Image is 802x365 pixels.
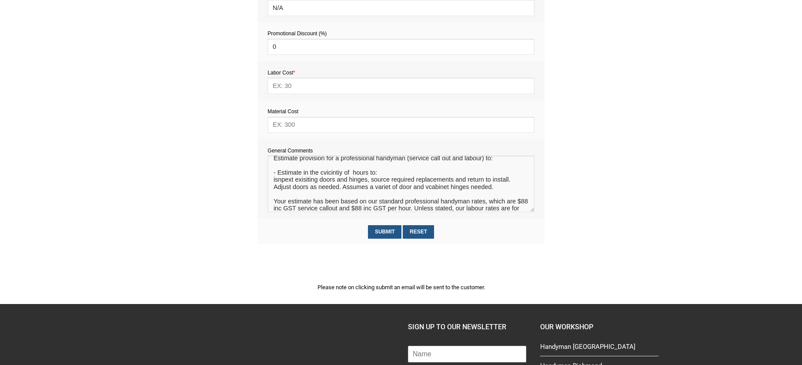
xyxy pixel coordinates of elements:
span: Labor Cost [267,70,295,76]
input: Name [408,346,526,362]
p: Please note on clicking submit an email will be sent to the customer. [257,283,545,292]
input: EX: 30 [267,78,534,94]
input: Submit [368,225,401,239]
h4: Our Workshop [540,321,658,333]
span: General Comments [267,148,313,154]
a: Handyman [GEOGRAPHIC_DATA] [540,341,658,356]
input: Reset [403,225,434,239]
input: EX: 300 [267,117,534,133]
h4: SIGN UP TO OUR NEWSLETTER [408,321,526,333]
span: Material Cost [267,108,298,115]
span: Promotional Discount (%) [267,30,327,37]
